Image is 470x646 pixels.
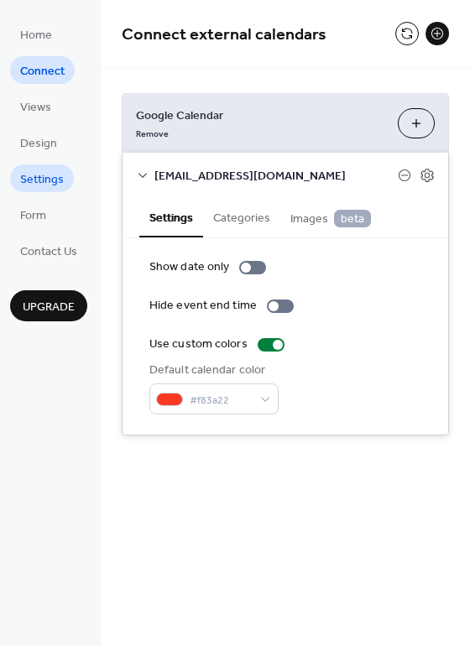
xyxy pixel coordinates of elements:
span: beta [334,210,371,227]
button: Categories [203,197,280,236]
div: Hide event end time [149,297,257,315]
a: Form [10,201,56,228]
span: Contact Us [20,243,77,261]
span: Connect [20,63,65,81]
button: Upgrade [10,290,87,321]
span: Images [290,210,371,228]
button: Settings [139,197,203,237]
span: [EMAIL_ADDRESS][DOMAIN_NAME] [154,168,398,185]
span: Connect external calendars [122,18,326,51]
span: Views [20,99,51,117]
span: Settings [20,171,64,189]
span: Form [20,207,46,225]
button: Images beta [280,197,381,237]
a: Views [10,92,61,120]
span: Upgrade [23,299,75,316]
a: Home [10,20,62,48]
div: Default calendar color [149,362,275,379]
a: Settings [10,164,74,192]
div: Show date only [149,258,229,276]
span: Remove [136,128,169,140]
span: Home [20,27,52,44]
a: Connect [10,56,75,84]
span: Google Calendar [136,107,384,125]
div: Use custom colors [149,336,248,353]
a: Design [10,128,67,156]
a: Contact Us [10,237,87,264]
span: Design [20,135,57,153]
span: #f83a22 [190,392,252,409]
